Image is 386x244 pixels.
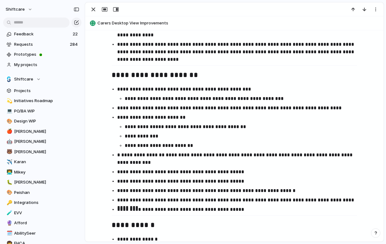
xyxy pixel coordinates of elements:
[7,199,11,206] div: 🔑
[14,200,79,206] span: Integrations
[3,106,81,116] a: 💻PO/BA WIP
[6,128,12,135] button: 🍎
[14,51,79,58] span: Prototypes
[14,118,79,124] span: Design WIP
[6,200,12,206] button: 🔑
[3,117,81,126] a: 🎨Design WIP
[7,97,11,105] div: 💫
[6,149,12,155] button: 🐻
[6,179,12,185] button: 🐛
[3,137,81,146] a: 🤖[PERSON_NAME]
[14,210,79,216] span: EVV
[14,189,79,196] span: Peishan
[14,159,79,165] span: Karan
[3,50,81,59] a: Prototypes
[7,158,11,166] div: ✈️
[3,218,81,228] a: 🔮Afford
[14,230,79,236] span: AbilitySeer
[7,128,11,135] div: 🍎
[6,169,12,175] button: 👨‍💻
[7,107,11,115] div: 💻
[14,149,79,155] span: [PERSON_NAME]
[3,157,81,167] a: ✈️Karan
[14,179,79,185] span: [PERSON_NAME]
[6,118,12,124] button: 🎨
[97,20,381,26] span: Carers Desktop View Improvements
[3,229,81,238] a: 🗓️AbilitySeer
[70,41,79,48] span: 284
[6,98,12,104] button: 💫
[7,138,11,145] div: 🤖
[3,29,81,39] a: Feedback22
[3,40,81,49] a: Requests284
[14,76,33,82] span: Shiftcare
[14,108,79,114] span: PO/BA WIP
[14,128,79,135] span: [PERSON_NAME]
[6,159,12,165] button: ✈️
[7,148,11,155] div: 🐻
[7,179,11,186] div: 🐛
[88,18,381,28] button: Carers Desktop View Improvements
[3,198,81,207] a: 🔑Integrations
[3,208,81,218] a: 🧪EVV
[14,138,79,145] span: [PERSON_NAME]
[7,220,11,227] div: 🔮
[3,4,36,14] button: shiftcare
[6,230,12,236] button: 🗓️
[3,178,81,187] a: 🐛[PERSON_NAME]
[14,220,79,226] span: Afford
[7,209,11,216] div: 🧪
[6,189,12,196] button: 🎨
[3,127,81,136] a: 🍎[PERSON_NAME]
[14,88,79,94] span: Projects
[14,31,71,37] span: Feedback
[73,31,79,37] span: 22
[14,169,79,175] span: Mikey
[3,86,81,96] a: Projects
[3,60,81,70] a: My projects
[6,108,12,114] button: 💻
[6,6,25,13] span: shiftcare
[6,138,12,145] button: 🤖
[6,210,12,216] button: 🧪
[3,96,81,106] a: 💫Initiatives Roadmap
[7,189,11,196] div: 🎨
[14,41,68,48] span: Requests
[14,98,79,104] span: Initiatives Roadmap
[7,230,11,237] div: 🗓️
[3,168,81,177] a: 👨‍💻Mikey
[6,220,12,226] button: 🔮
[3,75,81,84] button: Shiftcare
[7,118,11,125] div: 🎨
[14,62,79,68] span: My projects
[7,169,11,176] div: 👨‍💻
[3,188,81,197] a: 🎨Peishan
[3,147,81,157] a: 🐻[PERSON_NAME]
